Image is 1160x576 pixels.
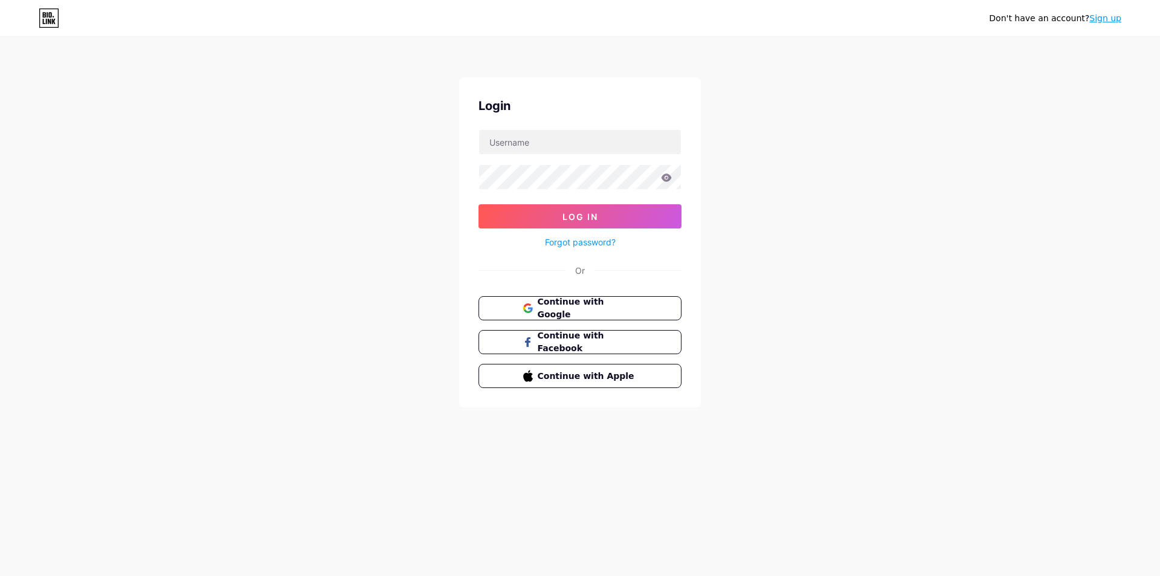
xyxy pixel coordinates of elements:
[562,212,598,222] span: Log In
[1089,13,1121,23] a: Sign up
[478,330,681,354] button: Continue with Facebook
[538,370,637,383] span: Continue with Apple
[478,296,681,320] button: Continue with Google
[545,236,616,248] a: Forgot password?
[478,204,681,228] button: Log In
[538,296,637,321] span: Continue with Google
[989,12,1121,25] div: Don't have an account?
[538,329,637,355] span: Continue with Facebook
[478,97,681,115] div: Login
[479,130,681,154] input: Username
[575,264,585,277] div: Or
[478,364,681,388] button: Continue with Apple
